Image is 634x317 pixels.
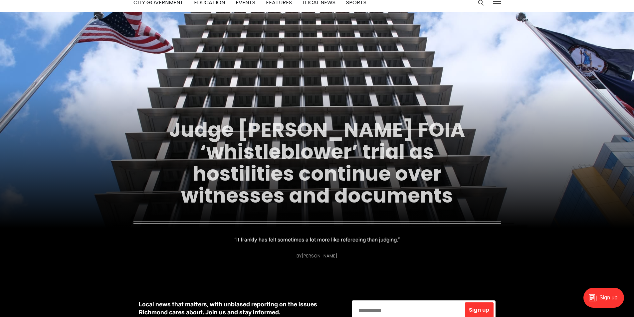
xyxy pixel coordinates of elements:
a: [PERSON_NAME] [302,253,337,259]
iframe: portal-trigger [578,284,634,317]
p: Local news that matters, with unbiased reporting on the issues Richmond cares about. Join us and ... [139,300,341,316]
p: “It frankly has felt sometimes a lot more like refereeing than judging.” [234,235,400,244]
div: By [297,253,337,258]
span: Sign up [469,307,489,313]
a: Judge [PERSON_NAME] FOIA ‘whistleblower’ trial as hostilities continue over witnesses and documents [169,116,465,210]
